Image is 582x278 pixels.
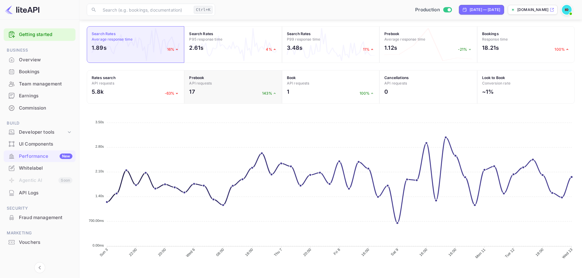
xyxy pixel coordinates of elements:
[95,145,104,148] tspan: 2.80s
[273,247,283,257] tspan: Thu 7
[413,6,454,13] div: Switch to Sandbox mode
[4,236,75,248] div: Vouchers
[415,6,440,13] span: Production
[482,37,508,42] span: Response time
[19,31,72,38] a: Getting started
[189,37,222,42] span: P95 response time
[4,28,75,41] div: Getting started
[19,141,72,148] div: UI Components
[4,47,75,54] span: Business
[189,44,203,52] h2: 2.61s
[4,138,75,150] a: UI Components
[189,88,195,96] h2: 17
[4,162,75,174] a: Whitelabel
[4,236,75,248] a: Vouchers
[384,37,425,42] span: Average response time
[562,5,572,15] img: Ivan Orlov
[4,150,75,162] a: PerformanceNew
[4,66,75,77] a: Bookings
[266,47,277,52] p: 4%
[19,190,72,197] div: API Logs
[384,44,397,52] h2: 1.12s
[4,54,75,66] div: Overview
[4,90,75,102] div: Earnings
[189,31,213,36] strong: Search Rates
[19,68,72,75] div: Bookings
[448,247,457,257] tspan: 16:00
[555,47,570,52] p: 100%
[363,47,375,52] p: 11%
[482,75,505,80] strong: Look to Book
[4,54,75,65] a: Overview
[287,88,289,96] h2: 1
[474,247,486,259] tspan: Mon 11
[361,247,370,257] tspan: 16:00
[482,31,499,36] strong: Bookings
[19,214,72,221] div: Fraud management
[165,91,180,96] p: -63%
[19,153,72,160] div: Performance
[4,127,75,138] div: Developer tools
[92,31,116,36] strong: Search Rates
[4,212,75,224] div: Fraud management
[384,88,388,96] h2: 0
[517,7,548,13] p: [DOMAIN_NAME]
[92,37,133,42] span: Average response time
[390,247,399,257] tspan: Sat 9
[167,47,179,52] p: 16%
[19,56,72,63] div: Overview
[4,120,75,127] span: Build
[287,31,311,36] strong: Search Rates
[92,81,114,85] span: API requests
[4,102,75,114] a: Commission
[19,81,72,88] div: Team management
[302,247,312,257] tspan: 20:00
[185,247,196,258] tspan: Wed 6
[92,88,104,96] h2: 5.8k
[99,4,191,16] input: Search (e.g. bookings, documentation)
[384,75,409,80] strong: Cancellations
[89,219,104,222] tspan: 700.00ms
[4,78,75,89] a: Team management
[92,44,107,52] h2: 1.89s
[482,88,494,96] h2: ~1%
[287,81,309,85] span: API requests
[459,5,504,15] div: Click to change the date range period
[244,247,254,257] tspan: 18:00
[4,230,75,236] span: Marketing
[4,90,75,101] a: Earnings
[19,105,72,112] div: Commission
[19,129,66,136] div: Developer tools
[95,169,104,173] tspan: 2.10s
[189,75,204,80] strong: Prebook
[60,153,72,159] div: New
[470,7,500,13] div: [DATE] — [DATE]
[215,247,225,257] tspan: 08:00
[157,247,167,257] tspan: 20:00
[333,247,341,256] tspan: Fri 8
[535,247,544,257] tspan: 18:00
[95,194,104,198] tspan: 1.40s
[504,247,515,259] tspan: Tue 12
[262,91,277,96] p: 143%
[360,91,375,96] p: 100%
[287,37,320,42] span: P99 response time
[419,247,428,257] tspan: 16:00
[99,247,109,258] tspan: Sun 3
[34,262,45,273] button: Collapse navigation
[5,5,39,15] img: LiteAPI logo
[128,247,138,257] tspan: 22:00
[19,165,72,172] div: Whitelabel
[384,81,407,85] span: API requests
[482,81,511,85] span: Conversion rate
[95,120,104,124] tspan: 3.50s
[482,44,499,52] h2: 18.21s
[287,44,303,52] h2: 3.48s
[19,239,72,246] div: Vouchers
[189,81,212,85] span: API requests
[4,187,75,199] div: API Logs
